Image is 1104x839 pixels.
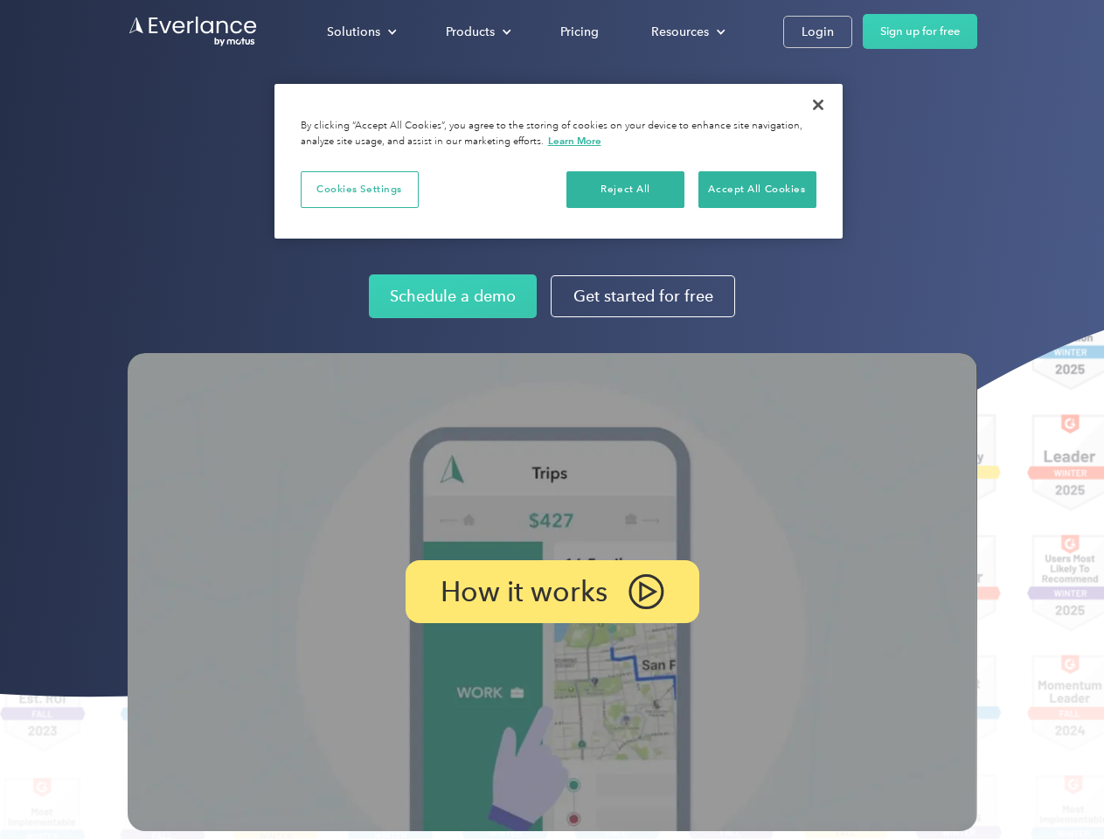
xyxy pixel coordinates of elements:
a: More information about your privacy, opens in a new tab [548,135,601,147]
div: Resources [651,21,709,43]
button: Accept All Cookies [698,171,816,208]
div: Privacy [274,84,843,239]
div: Pricing [560,21,599,43]
div: Solutions [309,17,411,47]
button: Reject All [566,171,684,208]
div: By clicking “Accept All Cookies”, you agree to the storing of cookies on your device to enhance s... [301,119,816,149]
a: Login [783,16,852,48]
a: Go to homepage [128,15,259,48]
div: Resources [634,17,739,47]
a: Schedule a demo [369,274,537,318]
p: How it works [441,581,608,602]
a: Pricing [543,17,616,47]
button: Cookies Settings [301,171,419,208]
div: Solutions [327,21,380,43]
button: Close [799,86,837,124]
input: Submit [128,104,217,141]
a: Sign up for free [863,14,977,49]
div: Cookie banner [274,84,843,239]
a: Get started for free [551,275,735,317]
div: Products [428,17,525,47]
div: Products [446,21,495,43]
div: Login [802,21,834,43]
